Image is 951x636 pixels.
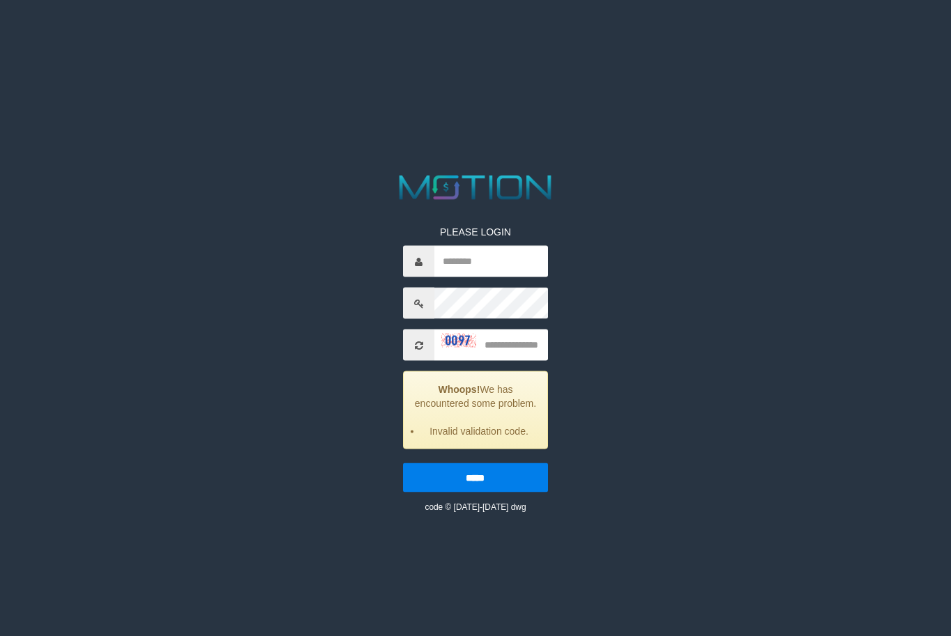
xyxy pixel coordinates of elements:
[403,225,547,239] p: PLEASE LOGIN
[421,424,536,438] li: Invalid validation code.
[393,171,559,204] img: MOTION_logo.png
[403,371,547,449] div: We has encountered some problem.
[441,334,476,348] img: captcha
[425,502,526,512] small: code © [DATE]-[DATE] dwg
[438,384,480,395] strong: Whoops!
